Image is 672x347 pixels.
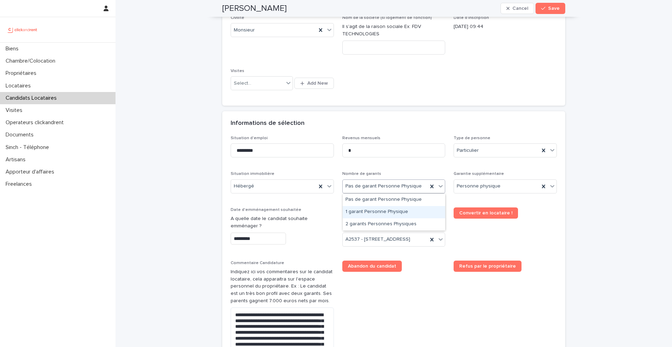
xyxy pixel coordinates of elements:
[3,144,55,151] p: Sinch - Téléphone
[345,183,422,190] span: Pas de garant Personne Physique
[343,218,445,231] div: 2 garants Personnes Physiques
[343,206,445,218] div: 1 garant Personne Physique
[342,23,446,38] p: Il s'agit de la raison sociale Ex: FDV TECHNOLOGIES
[294,78,334,89] button: Add New
[457,147,479,154] span: Particulier
[234,27,255,34] span: Monsieur
[307,81,328,86] span: Add New
[454,261,521,272] a: Refus par le propriétaire
[3,95,62,101] p: Candidats Locataires
[231,215,334,230] p: A quelle date le candidat souhaite emménager ?
[3,45,24,52] p: Biens
[348,264,396,269] span: Abandon du candidat
[454,16,489,20] span: Date d'inscription
[3,169,60,175] p: Apporteur d'affaires
[3,83,36,89] p: Locataires
[3,70,42,77] p: Propriétaires
[459,211,512,215] span: Convertir en locataire !
[512,6,528,11] span: Cancel
[342,136,380,140] span: Revenus mensuels
[3,107,28,114] p: Visites
[454,207,518,219] a: Convertir en locataire !
[345,236,410,243] span: A2537 - [STREET_ADDRESS]
[6,23,40,37] img: UCB0brd3T0yccxBKYDjQ
[234,183,254,190] span: Hébergé
[231,172,274,176] span: Situation immobilière
[343,194,445,206] div: Pas de garant Personne Physique
[3,119,69,126] p: Operateurs clickandrent
[231,69,244,73] span: Visites
[342,261,402,272] a: Abandon du candidat
[454,172,504,176] span: Garantie supplémentaire
[454,23,557,30] p: [DATE] 09:44
[222,3,287,14] h2: [PERSON_NAME]
[342,16,432,20] span: Nom de la société (si logement de fonction)
[500,3,534,14] button: Cancel
[231,261,284,265] span: Commentaire Candidature
[231,120,304,127] h2: Informations de sélection
[342,172,381,176] span: Nombre de garants
[231,268,334,305] p: Indiquez ici vos commentaires sur le candidat locataire, cela apparaitra sur l'espace personnel d...
[548,6,560,11] span: Save
[3,156,31,163] p: Artisans
[457,183,500,190] span: Personne physique
[3,58,61,64] p: Chambre/Colocation
[535,3,565,14] button: Save
[454,136,490,140] span: Type de personne
[3,181,37,187] p: Freelances
[231,16,244,20] span: Civilité
[234,80,251,87] div: Select...
[459,264,516,269] span: Refus par le propriétaire
[231,136,268,140] span: Situation d'emploi
[231,208,301,212] span: Date d'emménagement souhaitée
[3,132,39,138] p: Documents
